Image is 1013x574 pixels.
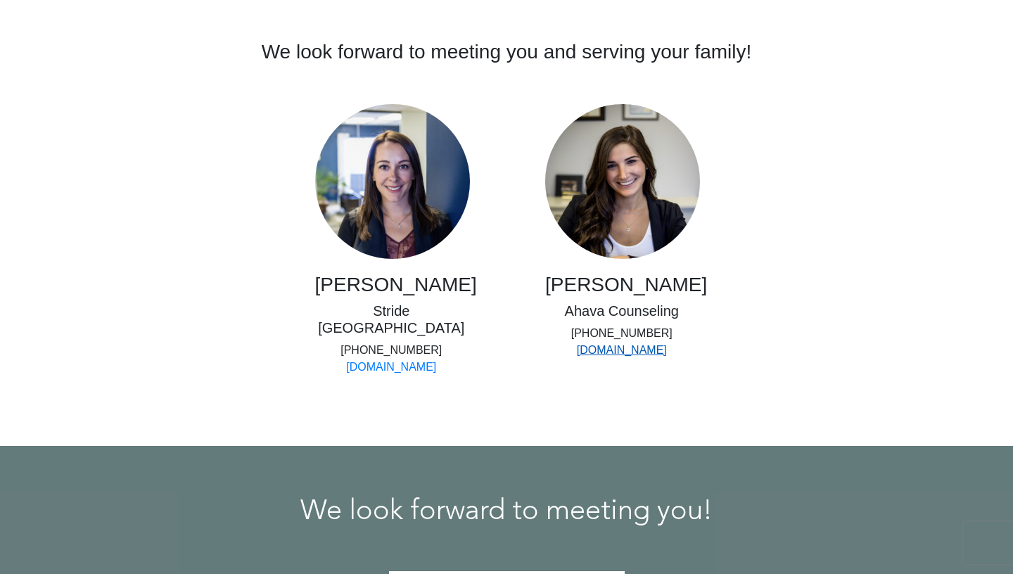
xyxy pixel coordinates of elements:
[577,344,667,356] a: [DOMAIN_NAME]
[545,302,699,319] h5: Ahava Counseling
[169,40,844,71] h3: We look forward to meeting you and serving your family!
[545,104,700,259] img: jamie_headshot-e1643860004381.png
[315,273,469,297] h3: [PERSON_NAME]
[116,495,897,529] h2: We look forward to meeting you!
[315,104,470,259] img: meg_headshot-e1643859976888.png
[545,325,699,342] div: [PHONE_NUMBER]
[545,273,699,297] h3: [PERSON_NAME]
[315,342,469,359] div: [PHONE_NUMBER]
[315,302,469,336] h5: Stride [GEOGRAPHIC_DATA]
[346,361,436,373] a: [DOMAIN_NAME]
